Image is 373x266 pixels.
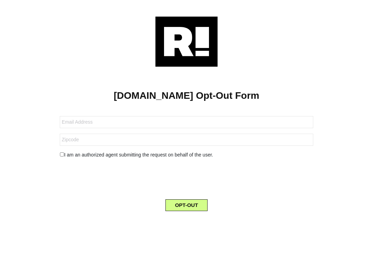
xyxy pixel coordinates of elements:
[60,134,313,146] input: Zipcode
[60,116,313,128] input: Email Address
[155,17,218,67] img: Retention.com
[55,151,318,159] div: I am an authorized agent submitting the request on behalf of the user.
[134,164,239,191] iframe: reCAPTCHA
[165,199,208,211] button: OPT-OUT
[10,90,363,102] h1: [DOMAIN_NAME] Opt-Out Form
